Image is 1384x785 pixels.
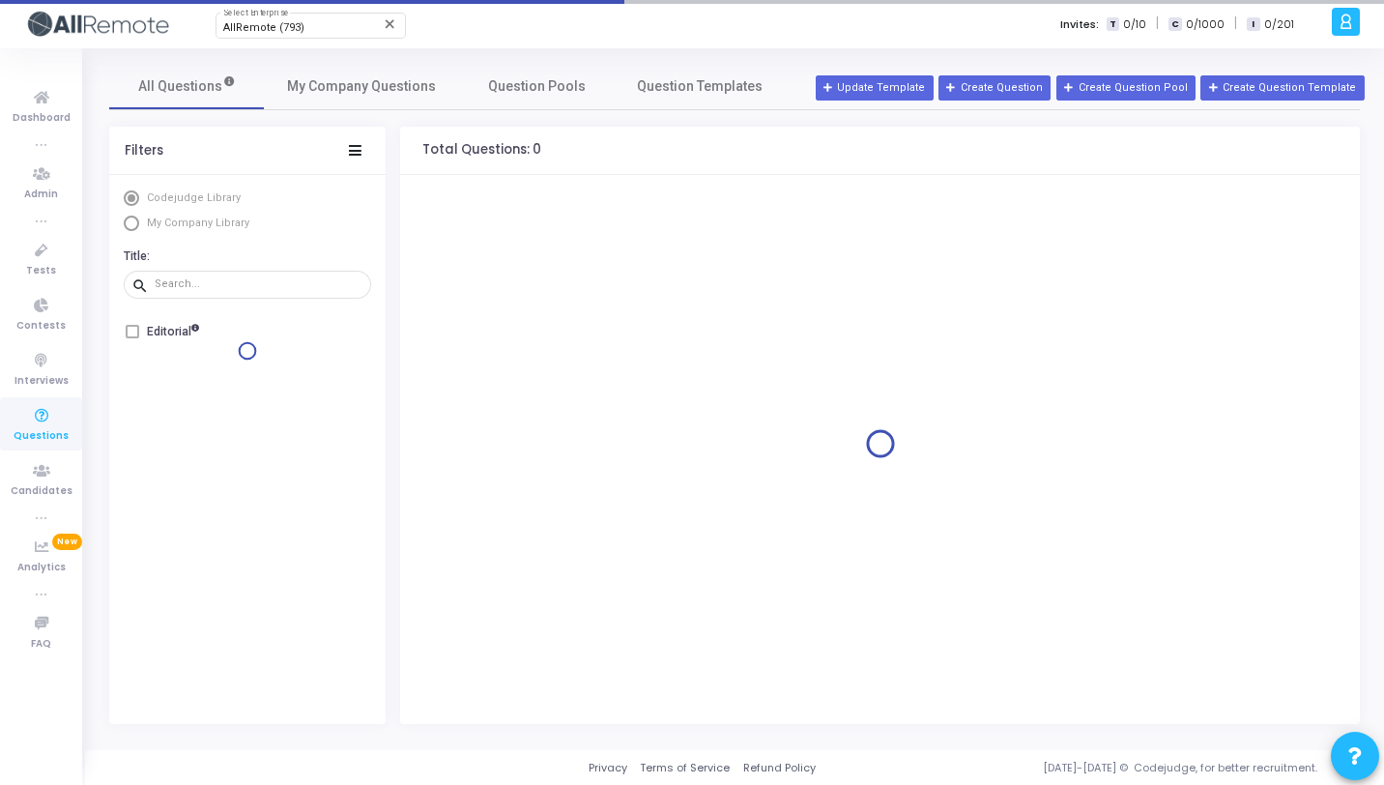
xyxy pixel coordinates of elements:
span: Interviews [14,373,69,390]
mat-icon: search [131,276,155,294]
img: logo [24,5,169,44]
h6: Editorial [147,325,199,339]
button: Create Question Pool [1056,75,1196,101]
button: Create Question Template [1200,75,1364,101]
span: My Company Library [147,217,249,229]
a: Refund Policy [743,760,816,776]
span: Tests [26,263,56,279]
span: Codejudge Library [147,191,241,204]
span: Question Templates [637,76,763,97]
h4: Total Questions: 0 [422,142,541,158]
span: Contests [16,318,66,334]
span: 0/10 [1123,16,1146,33]
h6: Title: [124,249,366,264]
mat-radio-group: Select Library [124,190,371,236]
span: New [52,534,82,550]
span: My Company Questions [287,76,436,97]
a: Update Template [816,75,934,101]
span: All Questions [138,76,236,97]
mat-icon: Clear [383,16,398,32]
span: Dashboard [13,110,71,127]
input: Search... [155,278,363,290]
a: Terms of Service [640,760,730,776]
span: Admin [24,187,58,203]
label: Invites: [1060,16,1099,33]
span: T [1107,17,1119,32]
div: Filters [125,143,163,159]
span: | [1234,14,1237,34]
span: AllRemote (793) [223,21,304,34]
a: Privacy [589,760,627,776]
button: Create Question [938,75,1051,101]
span: Questions [14,428,69,445]
span: Candidates [11,483,72,500]
span: 0/201 [1264,16,1294,33]
div: [DATE]-[DATE] © Codejudge, for better recruitment. [816,760,1360,776]
span: Analytics [17,560,66,576]
span: Question Pools [488,76,586,97]
span: 0/1000 [1186,16,1225,33]
span: C [1168,17,1181,32]
span: | [1156,14,1159,34]
span: FAQ [31,636,51,653]
span: I [1247,17,1259,32]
